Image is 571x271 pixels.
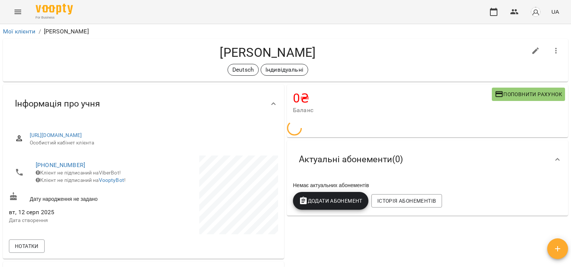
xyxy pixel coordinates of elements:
div: Індивідуальні [261,64,308,76]
nav: breadcrumb [3,27,568,36]
button: Нотатки [9,239,45,253]
span: Нотатки [15,242,39,251]
img: avatar_s.png [530,7,541,17]
span: For Business [36,15,73,20]
button: Додати Абонемент [293,192,368,210]
span: вт, 12 серп 2025 [9,208,142,217]
a: [URL][DOMAIN_NAME] [30,132,82,138]
p: Deutsch [232,65,254,74]
p: Індивідуальні [265,65,303,74]
span: Баланс [293,106,492,115]
a: [PHONE_NUMBER] [36,161,85,169]
span: Особистий кабінет клієнта [30,139,272,147]
h4: 0 ₴ [293,91,492,106]
button: Menu [9,3,27,21]
div: Немає актуальних абонементів [291,180,564,190]
a: VooptyBot [99,177,124,183]
button: Поповнити рахунок [492,88,565,101]
div: Дату народження не задано [7,190,143,204]
span: Додати Абонемент [299,196,362,205]
a: Мої клієнти [3,28,36,35]
span: Історія абонементів [377,196,436,205]
p: Дата створення [9,217,142,224]
h4: [PERSON_NAME] [9,45,527,60]
button: UA [548,5,562,19]
span: UA [551,8,559,16]
div: Deutsch [228,64,259,76]
img: Voopty Logo [36,4,73,14]
div: Актуальні абонементи(0) [287,140,568,179]
span: Інформація про учня [15,98,100,110]
span: Актуальні абонементи ( 0 ) [299,154,403,165]
span: Клієнт не підписаний на ! [36,177,126,183]
span: Клієнт не підписаний на ViberBot! [36,170,121,176]
p: [PERSON_NAME] [44,27,89,36]
div: Інформація про учня [3,85,284,123]
button: Історія абонементів [371,194,442,208]
span: Поповнити рахунок [495,90,562,99]
li: / [39,27,41,36]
